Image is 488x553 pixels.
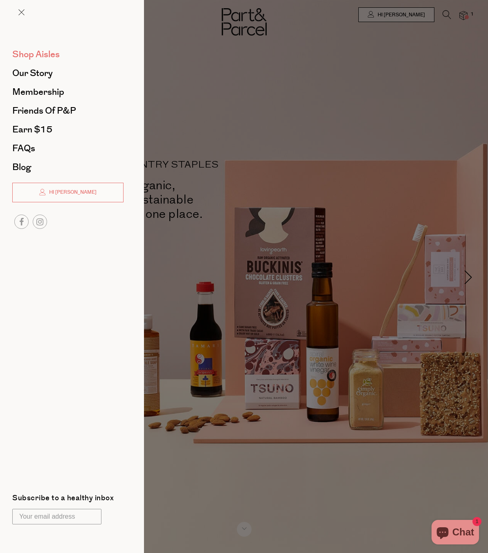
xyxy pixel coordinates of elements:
[12,67,53,80] span: Our Story
[12,163,124,172] a: Blog
[12,104,76,117] span: Friends of P&P
[12,144,124,153] a: FAQs
[12,69,124,78] a: Our Story
[12,48,60,61] span: Shop Aisles
[12,125,124,134] a: Earn $15
[12,123,52,136] span: Earn $15
[12,106,124,115] a: Friends of P&P
[47,189,97,196] span: Hi [PERSON_NAME]
[12,161,31,174] span: Blog
[12,142,35,155] span: FAQs
[12,495,114,505] label: Subscribe to a healthy inbox
[12,85,64,99] span: Membership
[12,509,101,524] input: Your email address
[429,520,481,546] inbox-online-store-chat: Shopify online store chat
[12,87,124,96] a: Membership
[12,183,124,202] a: Hi [PERSON_NAME]
[12,50,124,59] a: Shop Aisles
